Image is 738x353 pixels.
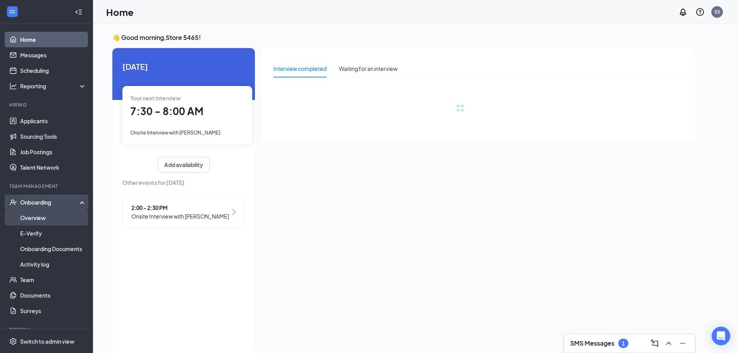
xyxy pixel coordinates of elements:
span: 2:00 - 2:30 PM [131,203,229,212]
svg: WorkstreamLogo [9,8,16,15]
div: Interview completed [274,64,327,73]
div: 1 [622,340,625,347]
a: Overview [20,210,86,226]
div: Onboarding [20,198,80,206]
a: Team [20,272,86,288]
span: Onsite Interview with [PERSON_NAME] [130,129,220,136]
div: Waiting for an interview [339,64,397,73]
span: Your next interview [130,95,181,102]
svg: Notifications [678,7,688,17]
a: Applicants [20,113,86,129]
h1: Home [106,5,134,19]
div: Reporting [20,82,87,90]
button: Add availability [158,157,210,172]
svg: Settings [9,338,17,345]
a: Surveys [20,303,86,319]
div: Team Management [9,183,85,189]
span: Onsite Interview with [PERSON_NAME] [131,212,229,220]
span: Other events for [DATE] [122,178,245,187]
span: 7:30 - 8:00 AM [130,105,203,117]
a: Onboarding Documents [20,241,86,257]
a: Sourcing Tools [20,129,86,144]
svg: Minimize [678,339,687,348]
div: Payroll [9,326,85,333]
a: Activity log [20,257,86,272]
button: ChevronUp [662,337,675,350]
a: Scheduling [20,63,86,78]
a: Messages [20,47,86,63]
button: Minimize [676,337,689,350]
div: Hiring [9,102,85,108]
span: [DATE] [122,60,245,72]
svg: Collapse [75,8,83,16]
div: Open Intercom Messenger [712,327,730,345]
svg: ChevronUp [664,339,673,348]
svg: QuestionInfo [695,7,705,17]
div: S5 [714,9,720,15]
a: E-Verify [20,226,86,241]
button: ComposeMessage [649,337,661,350]
svg: UserCheck [9,198,17,206]
a: Job Postings [20,144,86,160]
a: Documents [20,288,86,303]
svg: ComposeMessage [650,339,659,348]
div: Switch to admin view [20,338,74,345]
a: Talent Network [20,160,86,175]
a: Home [20,32,86,47]
svg: Analysis [9,82,17,90]
h3: SMS Messages [570,339,614,348]
h3: 👋 Good morning, Store 5465 ! [112,33,695,42]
